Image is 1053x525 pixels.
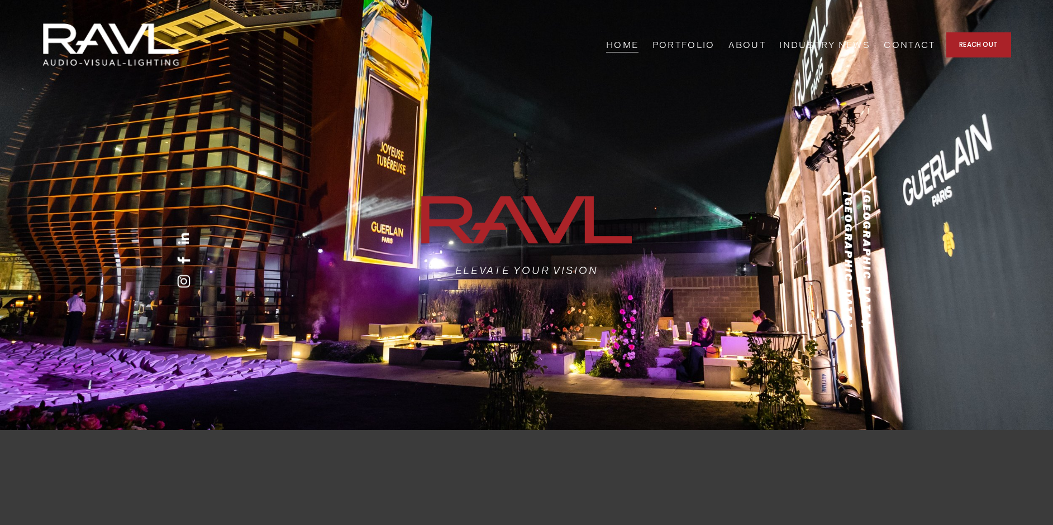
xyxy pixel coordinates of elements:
[606,36,639,54] a: HOME
[946,32,1011,57] a: REACH OUT
[177,274,190,288] a: Instagram
[728,36,766,54] a: ABOUT
[884,36,935,54] a: CONTACT
[455,263,598,277] em: ELEVATE YOUR VISION
[842,190,874,335] em: [GEOGRAPHIC_DATA], [GEOGRAPHIC_DATA]
[779,36,870,54] a: INDUSTRY NEWS
[652,36,715,54] a: PORTFOLIO
[177,232,190,245] a: LinkedIn
[177,253,190,267] a: Facebook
